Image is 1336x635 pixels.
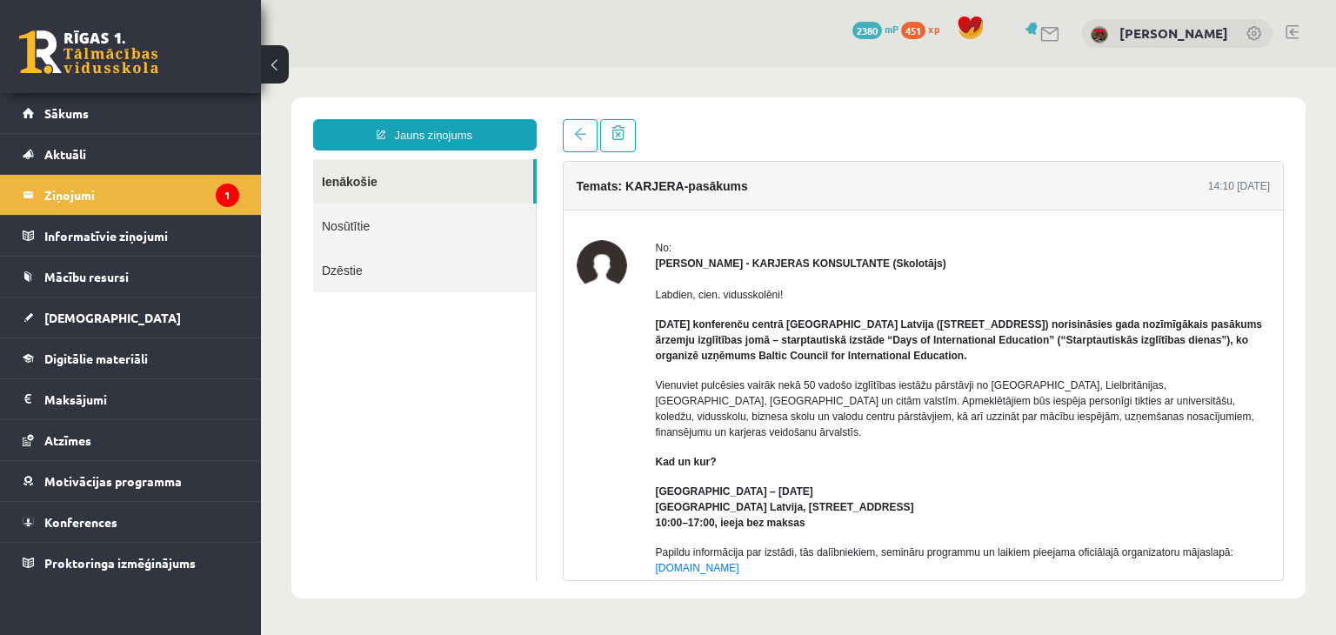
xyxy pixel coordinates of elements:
[216,184,239,207] i: 1
[23,338,239,378] a: Digitālie materiāli
[885,22,898,36] span: mP
[901,22,925,39] span: 451
[947,111,1009,127] div: 14:10 [DATE]
[52,92,272,137] a: Ienākošie
[23,297,239,338] a: [DEMOGRAPHIC_DATA]
[395,418,653,462] strong: [GEOGRAPHIC_DATA] – [DATE] [GEOGRAPHIC_DATA] Latvija, [STREET_ADDRESS] 10:00–17:00, ieeja bez maksas
[44,105,89,121] span: Sākums
[44,175,239,215] legend: Ziņojumi
[44,146,86,162] span: Aktuāli
[52,52,276,84] a: Jauns ziņojums
[23,543,239,583] a: Proktoringa izmēģinājums
[852,22,898,36] a: 2380 mP
[23,257,239,297] a: Mācību resursi
[395,478,1010,509] p: Papildu informācija par izstādi, tās dalībniekiem, semināru programmu un laikiem pieejama oficiāl...
[395,311,1010,373] p: Vienuviet pulcēsies vairāk nekā 50 vadošo izglītības iestāžu pārstāvji no [GEOGRAPHIC_DATA], Liel...
[44,351,148,366] span: Digitālie materiāli
[44,514,117,530] span: Konferences
[44,432,91,448] span: Atzīmes
[23,175,239,215] a: Ziņojumi1
[852,22,882,39] span: 2380
[1119,24,1228,42] a: [PERSON_NAME]
[44,379,239,419] legend: Maksājumi
[395,173,1010,189] div: No:
[395,220,1010,236] p: Labdien, cien. vidusskolēni!
[23,216,239,256] a: Informatīvie ziņojumi
[23,502,239,542] a: Konferences
[395,389,456,401] strong: Kad un kur?
[23,379,239,419] a: Maksājumi
[23,93,239,133] a: Sākums
[44,473,182,489] span: Motivācijas programma
[23,461,239,501] a: Motivācijas programma
[1091,26,1108,43] img: Tīna Šneidere
[395,495,478,507] a: [DOMAIN_NAME]
[44,216,239,256] legend: Informatīvie ziņojumi
[928,22,939,36] span: xp
[52,181,275,225] a: Dzēstie
[23,134,239,174] a: Aktuāli
[23,420,239,460] a: Atzīmes
[44,269,129,284] span: Mācību resursi
[44,310,181,325] span: [DEMOGRAPHIC_DATA]
[395,190,685,203] strong: [PERSON_NAME] - KARJERAS KONSULTANTE (Skolotājs)
[44,555,196,571] span: Proktoringa izmēģinājums
[19,30,158,74] a: Rīgas 1. Tālmācības vidusskola
[316,173,366,224] img: Karīna Saveļjeva - KARJERAS KONSULTANTE
[52,137,275,181] a: Nosūtītie
[395,251,1001,295] strong: [DATE] konferenču centrā [GEOGRAPHIC_DATA] Latvija ([STREET_ADDRESS]) norisināsies gada nozīmīgāk...
[316,112,487,126] h4: Temats: KARJERA-pasākums
[901,22,948,36] a: 451 xp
